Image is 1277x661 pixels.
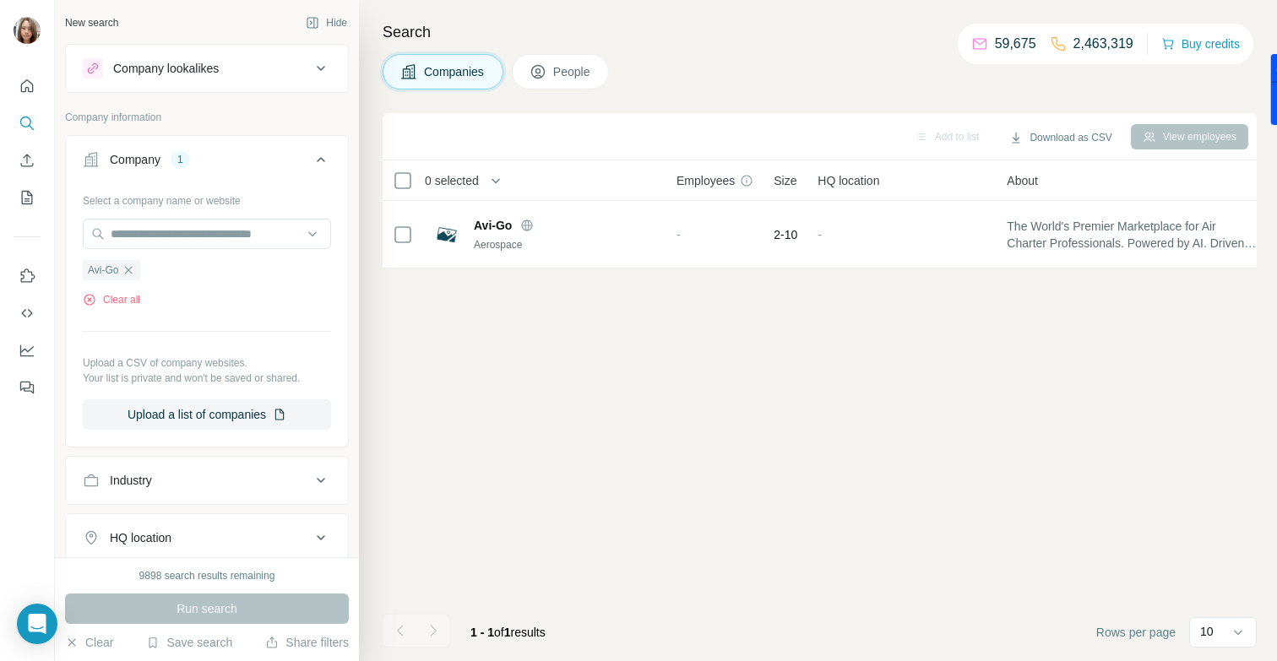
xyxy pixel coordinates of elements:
[14,261,41,291] button: Use Surfe on LinkedIn
[818,172,879,189] span: HQ location
[83,371,331,386] p: Your list is private and won't be saved or shared.
[1161,32,1240,56] button: Buy credits
[383,20,1257,44] h4: Search
[14,108,41,138] button: Search
[1007,218,1257,252] span: The World's Premier Marketplace for Air Charter Professionals. Powered by AI. Driven by Data. The...
[1200,623,1214,640] p: 10
[66,139,348,187] button: Company1
[995,34,1036,54] p: 59,675
[1096,624,1176,641] span: Rows per page
[474,217,512,234] span: Avi-Go
[110,472,152,489] div: Industry
[66,48,348,89] button: Company lookalikes
[470,626,494,639] span: 1 - 1
[65,634,113,651] button: Clear
[65,15,118,30] div: New search
[677,228,681,241] span: -
[997,125,1123,150] button: Download as CSV
[66,460,348,501] button: Industry
[494,626,504,639] span: of
[110,529,171,546] div: HQ location
[553,63,592,80] span: People
[113,60,219,77] div: Company lookalikes
[83,187,331,209] div: Select a company name or website
[65,110,349,125] p: Company information
[66,517,348,558] button: HQ location
[110,151,160,168] div: Company
[14,145,41,176] button: Enrich CSV
[470,626,546,639] span: results
[14,335,41,366] button: Dashboard
[265,634,349,651] button: Share filters
[818,228,822,241] span: -
[1007,172,1038,189] span: About
[171,152,190,167] div: 1
[425,172,479,189] span: 0 selected
[1073,34,1133,54] p: 2,463,319
[774,172,796,189] span: Size
[83,399,331,430] button: Upload a list of companies
[433,221,460,248] img: Logo of Avi-Go
[14,17,41,44] img: Avatar
[139,568,275,583] div: 9898 search results remaining
[14,71,41,101] button: Quick start
[504,626,511,639] span: 1
[294,10,359,35] button: Hide
[14,298,41,328] button: Use Surfe API
[83,292,140,307] button: Clear all
[146,634,232,651] button: Save search
[774,226,797,243] span: 2-10
[14,372,41,403] button: Feedback
[677,172,735,189] span: Employees
[424,63,486,80] span: Companies
[17,604,57,644] div: Open Intercom Messenger
[88,263,118,278] span: Avi-Go
[14,182,41,213] button: My lists
[83,355,331,371] p: Upload a CSV of company websites.
[474,237,656,252] div: Aerospace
